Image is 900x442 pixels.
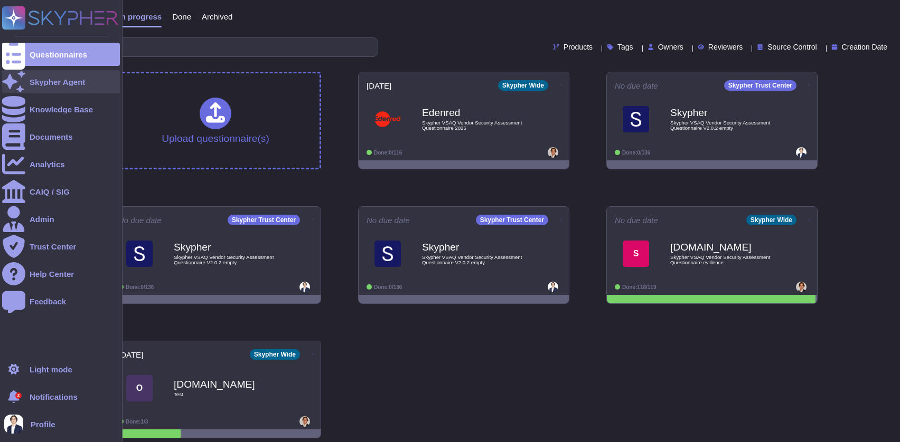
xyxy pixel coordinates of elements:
[367,216,410,224] span: No due date
[615,82,658,90] span: No due date
[476,215,548,225] div: Skypher Trust Center
[842,43,887,51] span: Creation Date
[30,366,72,373] div: Light mode
[548,147,558,158] img: user
[30,393,78,401] span: Notifications
[31,420,55,428] span: Profile
[30,78,85,86] div: Skypher Agent
[548,282,558,292] img: user
[670,120,776,130] span: Skypher VSAQ Vendor Security Assessment Questionnaire V2.0.2 empty
[174,379,279,389] b: [DOMAIN_NAME]
[228,215,300,225] div: Skypher Trust Center
[42,38,378,56] input: Search by keywords
[30,51,87,59] div: Questionnaires
[422,108,528,118] b: Edenred
[174,392,279,397] span: Test
[724,80,796,91] div: Skypher Trust Center
[126,284,154,290] span: Done: 0/136
[796,282,807,292] img: user
[2,152,120,176] a: Analytics
[374,150,402,156] span: Done: 0/116
[30,243,76,251] div: Trust Center
[622,284,657,290] span: Done: 118/119
[374,106,401,132] img: Logo
[670,242,776,252] b: [DOMAIN_NAME]
[2,98,120,121] a: Knowledge Base
[174,242,279,252] b: Skypher
[118,216,162,224] span: No due date
[374,284,402,290] span: Done: 0/136
[767,43,817,51] span: Source Control
[30,133,73,141] div: Documents
[422,242,528,252] b: Skypher
[30,297,66,305] div: Feedback
[796,147,807,158] img: user
[2,235,120,258] a: Trust Center
[30,105,93,113] div: Knowledge Base
[422,255,528,265] span: Skypher VSAQ Vendor Security Assessment Questionnaire V2.0.2 empty
[30,160,65,168] div: Analytics
[670,255,776,265] span: Skypher VSAQ Vendor Security Assessment Questionnaire evidence
[162,98,269,143] div: Upload questionnaire(s)
[2,290,120,313] a: Feedback
[422,120,528,130] span: Skypher VSAQ Vendor Security Assessment Questionnaire 2025
[622,150,650,156] span: Done: 0/136
[623,241,649,267] div: S
[126,419,148,425] span: Done: 1/3
[126,375,153,401] div: O
[15,392,22,399] div: 2
[498,80,548,91] div: Skypher Wide
[30,188,70,196] div: CAIQ / SIG
[2,43,120,66] a: Questionnaires
[299,282,310,292] img: user
[564,43,593,51] span: Products
[4,415,23,434] img: user
[30,270,74,278] div: Help Center
[2,207,120,230] a: Admin
[2,125,120,148] a: Documents
[2,70,120,93] a: Skypher Agent
[250,349,300,360] div: Skypher Wide
[299,416,310,427] img: user
[2,412,31,436] button: user
[617,43,633,51] span: Tags
[658,43,683,51] span: Owners
[202,13,232,21] span: Archived
[746,215,796,225] div: Skypher Wide
[2,180,120,203] a: CAIQ / SIG
[367,82,391,90] span: [DATE]
[174,255,279,265] span: Skypher VSAQ Vendor Security Assessment Questionnaire V2.0.2 empty
[126,241,153,267] img: Logo
[708,43,743,51] span: Reviewers
[118,13,162,21] span: In progress
[374,241,401,267] img: Logo
[670,108,776,118] b: Skypher
[118,351,143,359] span: [DATE]
[30,215,54,223] div: Admin
[2,262,120,285] a: Help Center
[172,13,191,21] span: Done
[615,216,658,224] span: No due date
[623,106,649,132] img: Logo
